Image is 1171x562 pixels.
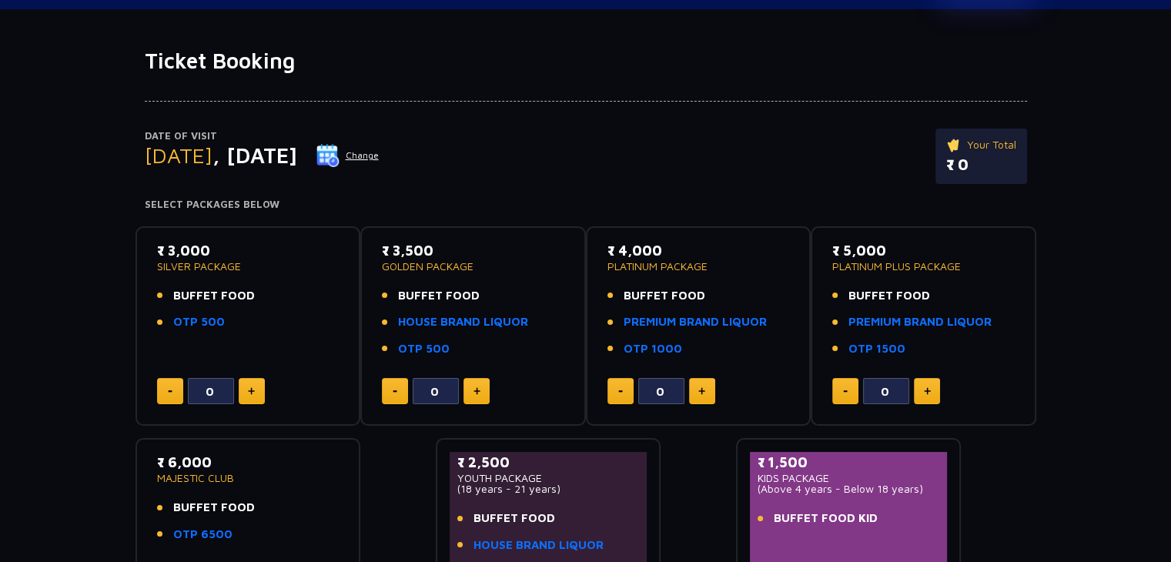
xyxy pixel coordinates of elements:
[624,287,705,305] span: BUFFET FOOD
[832,261,1015,272] p: PLATINUM PLUS PACKAGE
[393,390,397,393] img: minus
[248,387,255,395] img: plus
[946,153,1016,176] p: ₹ 0
[173,499,255,517] span: BUFFET FOOD
[212,142,297,168] span: , [DATE]
[382,240,564,261] p: ₹ 3,500
[145,129,380,144] p: Date of Visit
[848,340,905,358] a: OTP 1500
[946,136,1016,153] p: Your Total
[157,452,340,473] p: ₹ 6,000
[618,390,623,393] img: minus
[457,473,640,483] p: YOUTH PACKAGE
[457,483,640,494] p: (18 years - 21 years)
[843,390,848,393] img: minus
[157,261,340,272] p: SILVER PACKAGE
[848,287,930,305] span: BUFFET FOOD
[758,483,940,494] p: (Above 4 years - Below 18 years)
[758,452,940,473] p: ₹ 1,500
[157,473,340,483] p: MAJESTIC CLUB
[145,199,1027,211] h4: Select Packages Below
[173,313,225,331] a: OTP 500
[316,143,380,168] button: Change
[398,313,528,331] a: HOUSE BRAND LIQUOR
[473,387,480,395] img: plus
[924,387,931,395] img: plus
[398,287,480,305] span: BUFFET FOOD
[173,526,233,544] a: OTP 6500
[624,313,767,331] a: PREMIUM BRAND LIQUOR
[848,313,992,331] a: PREMIUM BRAND LIQUOR
[774,510,878,527] span: BUFFET FOOD KID
[457,452,640,473] p: ₹ 2,500
[473,510,555,527] span: BUFFET FOOD
[758,473,940,483] p: KIDS PACKAGE
[607,240,790,261] p: ₹ 4,000
[145,48,1027,74] h1: Ticket Booking
[145,142,212,168] span: [DATE]
[832,240,1015,261] p: ₹ 5,000
[157,240,340,261] p: ₹ 3,000
[624,340,682,358] a: OTP 1000
[382,261,564,272] p: GOLDEN PACKAGE
[607,261,790,272] p: PLATINUM PACKAGE
[173,287,255,305] span: BUFFET FOOD
[398,340,450,358] a: OTP 500
[473,537,604,554] a: HOUSE BRAND LIQUOR
[698,387,705,395] img: plus
[946,136,962,153] img: ticket
[168,390,172,393] img: minus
